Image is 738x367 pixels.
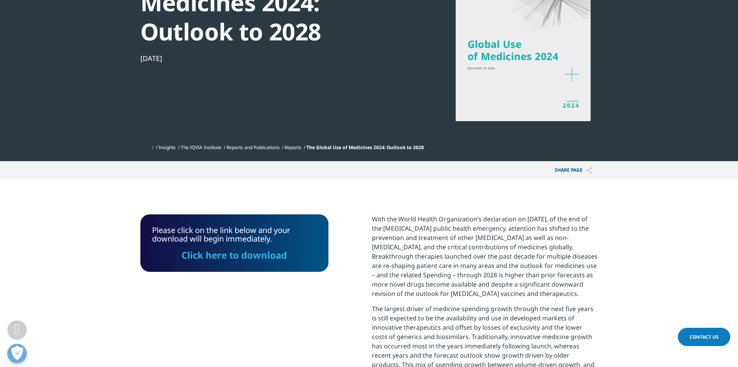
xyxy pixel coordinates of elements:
a: Contact Us [678,328,730,346]
a: Click here to download [181,249,287,261]
a: Insights [159,144,176,151]
span: The Global Use of Medicines 2024: Outlook to 2028 [306,144,424,151]
p: With the World Health Organization’s declaration on [DATE], of the end of the [MEDICAL_DATA] publ... [372,214,598,304]
a: The IQVIA Institute [181,144,221,151]
div: [DATE] [140,54,406,63]
img: Share PAGE [586,167,592,174]
div: Please click on the link below and your download will begin immediately. [152,226,317,260]
button: Share PAGEShare PAGE [549,161,598,179]
button: Abrir preferências [7,344,27,363]
span: Contact Us [690,334,719,340]
a: Reports and Publications [226,144,280,151]
a: Reports [285,144,301,151]
p: Share PAGE [549,161,598,179]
